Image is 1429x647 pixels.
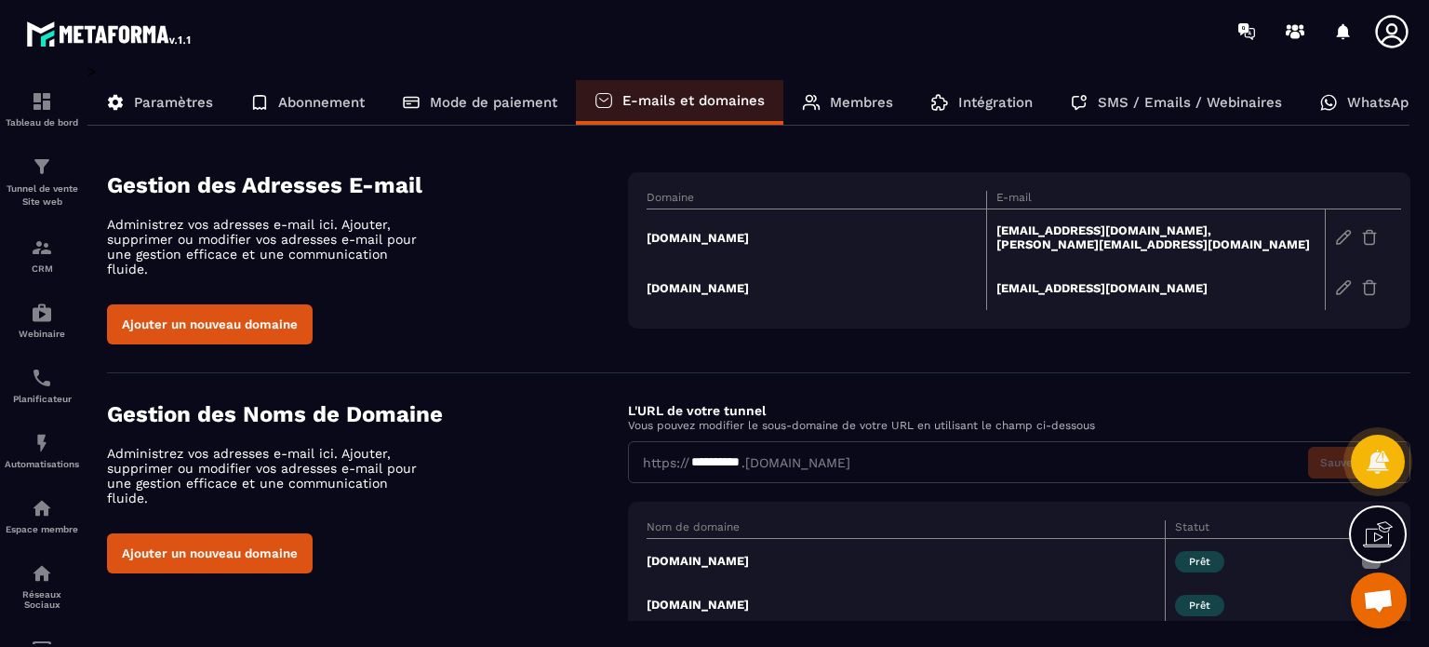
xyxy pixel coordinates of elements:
[958,94,1033,111] p: Intégration
[107,533,313,573] button: Ajouter un nouveau domaine
[5,394,79,404] p: Planificateur
[1351,573,1407,628] div: Ouvrir le chat
[647,209,986,266] td: [DOMAIN_NAME]
[5,589,79,610] p: Réseaux Sociaux
[5,524,79,534] p: Espace membre
[5,142,79,222] a: formationformationTunnel de vente Site web
[5,483,79,548] a: automationsautomationsEspace membre
[1347,94,1417,111] p: WhatsApp
[31,302,53,324] img: automations
[5,117,79,128] p: Tableau de bord
[647,191,986,209] th: Domaine
[5,182,79,209] p: Tunnel de vente Site web
[31,155,53,178] img: formation
[26,17,194,50] img: logo
[31,90,53,113] img: formation
[647,265,986,310] td: [DOMAIN_NAME]
[1335,229,1352,246] img: edit-gr.78e3acdd.svg
[1361,229,1378,246] img: trash-gr.2c9399ab.svg
[647,520,1165,539] th: Nom de domaine
[5,263,79,274] p: CRM
[5,288,79,353] a: automationsautomationsWebinaire
[986,209,1326,266] td: [EMAIL_ADDRESS][DOMAIN_NAME], [PERSON_NAME][EMAIL_ADDRESS][DOMAIN_NAME]
[622,92,765,109] p: E-mails et domaines
[430,94,557,111] p: Mode de paiement
[5,353,79,418] a: schedulerschedulerPlanificateur
[134,94,213,111] p: Paramètres
[647,539,1165,584] td: [DOMAIN_NAME]
[1175,551,1224,573] span: Prêt
[31,497,53,519] img: automations
[647,583,1165,627] td: [DOMAIN_NAME]
[107,304,313,344] button: Ajouter un nouveau domaine
[830,94,893,111] p: Membres
[5,459,79,469] p: Automatisations
[628,419,1410,432] p: Vous pouvez modifier le sous-domaine de votre URL en utilisant le champ ci-dessous
[31,562,53,585] img: social-network
[1335,279,1352,296] img: edit-gr.78e3acdd.svg
[986,265,1326,310] td: [EMAIL_ADDRESS][DOMAIN_NAME]
[5,329,79,339] p: Webinaire
[5,222,79,288] a: formationformationCRM
[5,548,79,624] a: social-networksocial-networkRéseaux Sociaux
[31,432,53,454] img: automations
[5,418,79,483] a: automationsautomationsAutomatisations
[107,401,628,427] h4: Gestion des Noms de Domaine
[5,76,79,142] a: formationformationTableau de bord
[1361,279,1378,296] img: trash-gr.2c9399ab.svg
[107,172,628,198] h4: Gestion des Adresses E-mail
[107,446,433,505] p: Administrez vos adresses e-mail ici. Ajouter, supprimer ou modifier vos adresses e-mail pour une ...
[986,191,1326,209] th: E-mail
[278,94,365,111] p: Abonnement
[1098,94,1282,111] p: SMS / Emails / Webinaires
[1175,595,1224,616] span: Prêt
[107,217,433,276] p: Administrez vos adresses e-mail ici. Ajouter, supprimer ou modifier vos adresses e-mail pour une ...
[31,236,53,259] img: formation
[1165,520,1351,539] th: Statut
[31,367,53,389] img: scheduler
[628,403,766,418] label: L'URL de votre tunnel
